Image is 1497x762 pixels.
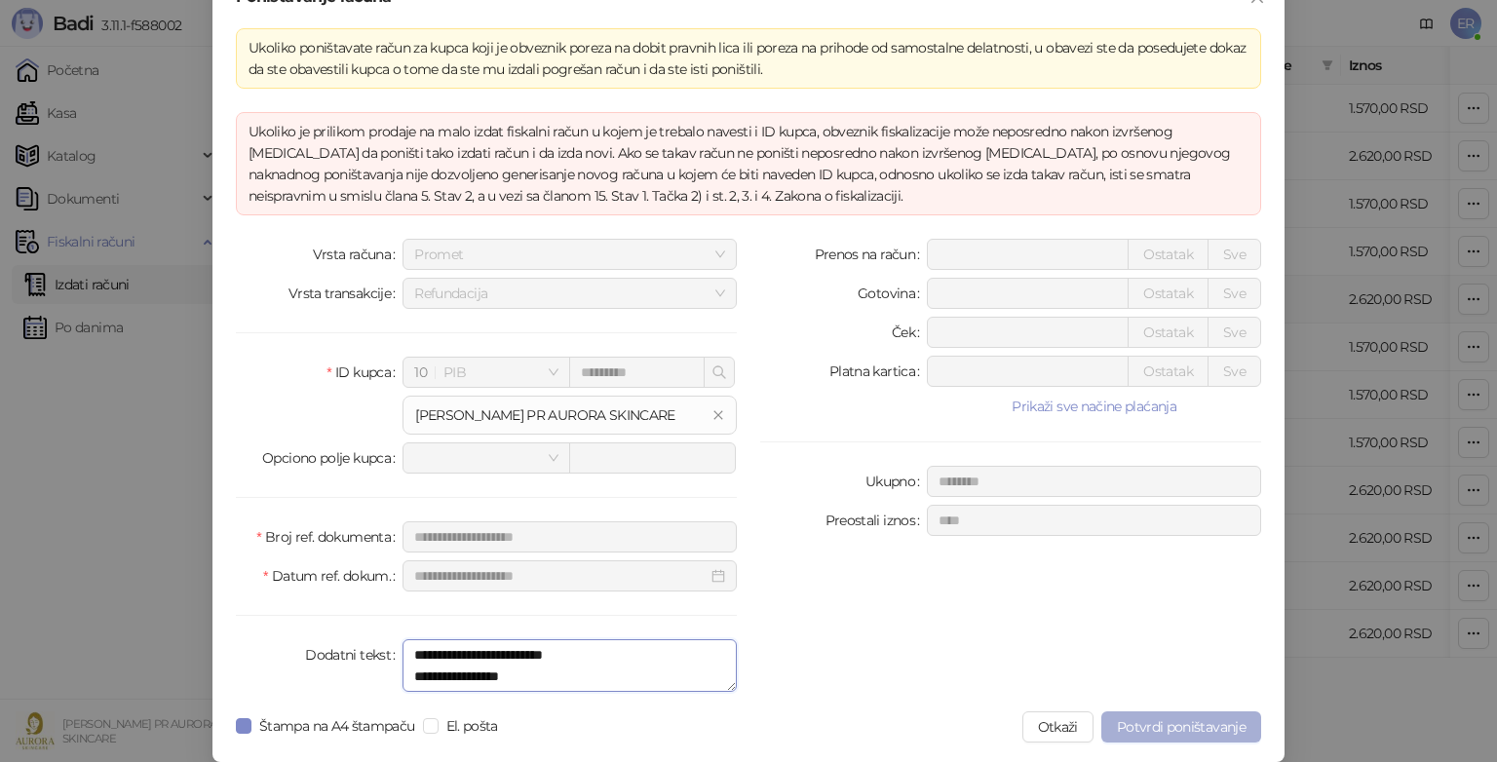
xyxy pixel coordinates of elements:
[326,357,403,388] label: ID kupca
[256,521,403,552] label: Broj ref. dokumenta
[815,239,928,270] label: Prenos na račun
[251,715,423,737] span: Štampa na A4 štampaču
[1128,317,1209,348] button: Ostatak
[415,404,705,426] div: [PERSON_NAME] PR AURORA SKINCARE
[927,395,1261,418] button: Prikaži sve načine plaćanja
[1208,356,1261,387] button: Sve
[288,278,403,309] label: Vrsta transakcije
[1128,239,1209,270] button: Ostatak
[1101,711,1261,743] button: Potvrdi poništavanje
[403,521,737,552] input: Broj ref. dokumenta
[858,278,927,309] label: Gotovina
[313,239,403,270] label: Vrsta računa
[414,565,708,587] input: Datum ref. dokum.
[263,560,403,591] label: Datum ref. dokum.
[1117,718,1246,736] span: Potvrdi poništavanje
[1022,711,1094,743] button: Otkaži
[1208,317,1261,348] button: Sve
[249,37,1248,80] div: Ukoliko poništavate račun za kupca koji je obveznik poreza na dobit pravnih lica ili poreza na pr...
[829,356,927,387] label: Platna kartica
[892,317,927,348] label: Ček
[1128,278,1209,309] button: Ostatak
[305,639,403,670] label: Dodatni tekst
[865,466,928,497] label: Ukupno
[1208,239,1261,270] button: Sve
[712,409,724,421] span: close
[403,639,737,692] textarea: Dodatni tekst
[414,279,725,308] span: Refundacija
[414,240,725,269] span: Promet
[249,121,1248,207] div: Ukoliko je prilikom prodaje na malo izdat fiskalni račun u kojem je trebalo navesti i ID kupca, o...
[1208,278,1261,309] button: Sve
[262,442,403,474] label: Opciono polje kupca
[414,363,427,381] span: 10
[712,409,724,422] button: close
[1128,356,1209,387] button: Ostatak
[439,715,506,737] span: El. pošta
[414,358,557,387] span: PIB
[825,505,928,536] label: Preostali iznos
